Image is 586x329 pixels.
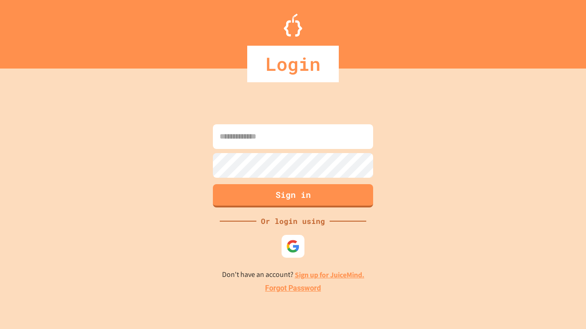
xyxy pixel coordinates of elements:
[222,269,364,281] p: Don't have an account?
[247,46,339,82] div: Login
[510,253,577,292] iframe: chat widget
[256,216,330,227] div: Or login using
[286,239,300,253] img: google-icon.svg
[213,184,373,207] button: Sign in
[295,270,364,280] a: Sign up for JuiceMind.
[265,283,321,294] a: Forgot Password
[548,292,577,320] iframe: chat widget
[284,14,302,37] img: Logo.svg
